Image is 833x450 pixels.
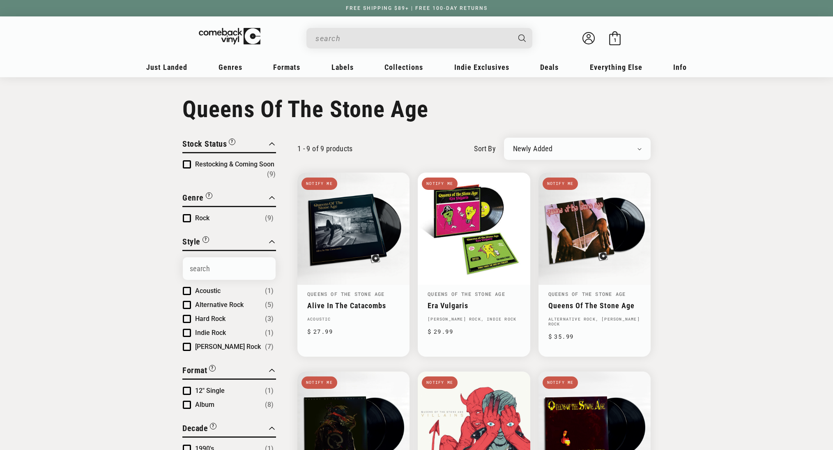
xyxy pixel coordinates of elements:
span: Genre [182,193,204,203]
a: Queens Of The Stone Age [307,291,385,297]
span: Collections [384,63,423,72]
span: Format [182,365,207,375]
button: Filter by Format [182,364,216,378]
button: Filter by Stock Status [182,138,235,152]
span: 1 [614,37,617,43]
p: 1 - 9 of 9 products [297,144,353,153]
span: Album [195,401,214,408]
a: Queens Of The Stone Age [548,291,626,297]
span: Decade [182,423,208,433]
button: Filter by Style [182,235,209,250]
span: Formats [273,63,300,72]
span: Deals [540,63,559,72]
a: Alive In The Catacombs [307,301,400,310]
div: Search [306,28,532,48]
button: Filter by Genre [182,192,212,206]
span: [PERSON_NAME] Rock [195,343,261,351]
span: Labels [331,63,354,72]
span: Number of products: (8) [265,400,274,410]
span: Style [182,237,200,247]
input: Search Options [183,257,276,280]
span: Restocking & Coming Soon [195,160,274,168]
span: Everything Else [590,63,642,72]
span: 12" Single [195,387,225,395]
span: Stock Status [182,139,227,149]
span: Number of products: (5) [265,300,274,310]
span: Number of products: (9) [267,169,276,179]
span: Just Landed [146,63,187,72]
label: sort by [474,143,496,154]
span: Number of products: (7) [265,342,274,352]
button: Search [511,28,534,48]
a: FREE SHIPPING $89+ | FREE 100-DAY RETURNS [338,5,496,11]
a: Era Vulgaris [428,301,520,310]
span: Number of products: (1) [265,286,274,296]
span: Rock [195,214,209,222]
span: Indie Exclusives [454,63,509,72]
span: Info [673,63,687,72]
span: Number of products: (1) [265,328,274,338]
input: search [315,30,510,47]
button: Filter by Decade [182,422,216,436]
span: Genres [219,63,242,72]
span: Hard Rock [195,315,226,323]
span: Alternative Rock [195,301,244,309]
span: Number of products: (9) [265,213,274,223]
a: Queens Of The Stone Age [548,301,641,310]
a: Queens Of The Stone Age [428,291,505,297]
span: Number of products: (1) [265,386,274,396]
span: Number of products: (3) [265,314,274,324]
h1: Queens Of The Stone Age [182,96,651,123]
span: Indie Rock [195,329,226,337]
span: Acoustic [195,287,221,295]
